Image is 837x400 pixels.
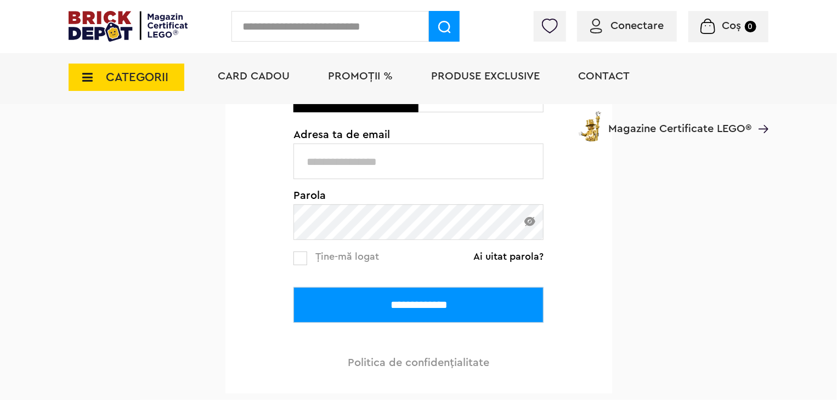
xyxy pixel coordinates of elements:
span: CATEGORII [106,71,168,83]
small: 0 [745,21,756,32]
a: PROMOȚII % [328,71,393,82]
span: Coș [722,20,742,31]
a: Produse exclusive [431,71,540,82]
span: Ține-mă logat [315,252,379,261]
a: Conectare [590,20,664,31]
a: Ai uitat parola? [473,251,544,262]
a: Magazine Certificate LEGO® [751,109,768,120]
a: Card Cadou [218,71,290,82]
span: Magazine Certificate LEGO® [608,109,751,134]
span: Conectare [610,20,664,31]
a: Politica de confidenţialitate [348,357,489,368]
a: Contact [578,71,630,82]
span: Parola [293,190,544,201]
